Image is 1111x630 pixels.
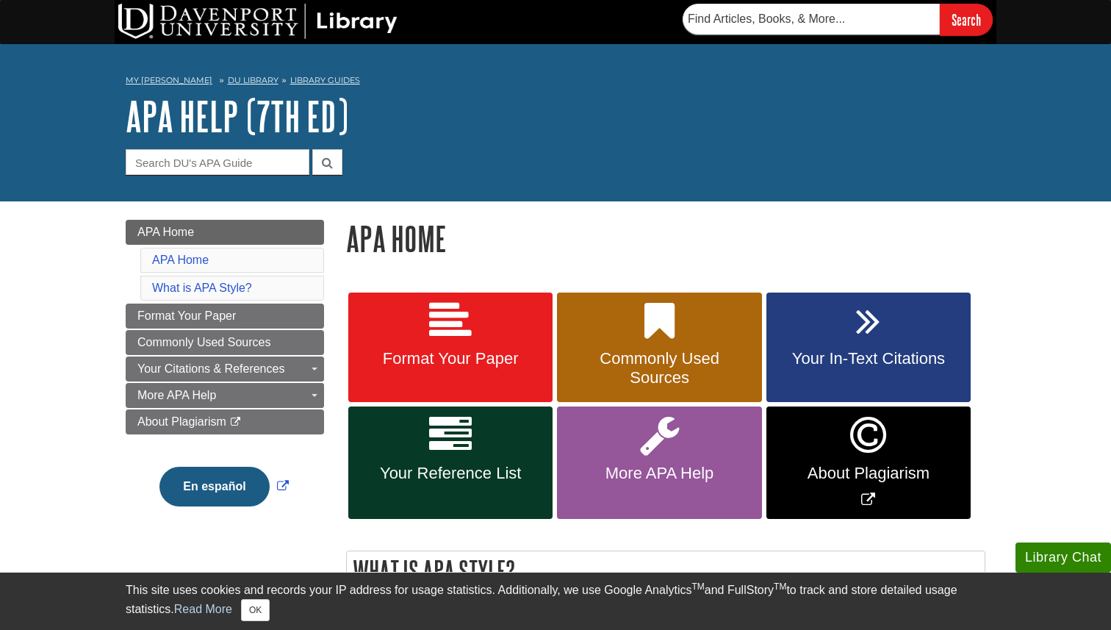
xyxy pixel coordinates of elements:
[347,551,985,590] h2: What is APA Style?
[126,220,324,531] div: Guide Page Menu
[137,415,226,428] span: About Plagiarism
[159,467,269,506] button: En español
[683,4,993,35] form: Searches DU Library's articles, books, and more
[152,282,252,294] a: What is APA Style?
[126,581,985,621] div: This site uses cookies and records your IP address for usage statistics. Additionally, we use Goo...
[348,293,553,403] a: Format Your Paper
[346,220,985,257] h1: APA Home
[348,407,553,519] a: Your Reference List
[118,4,398,39] img: DU Library
[126,74,212,87] a: My [PERSON_NAME]
[359,349,542,368] span: Format Your Paper
[126,149,309,175] input: Search DU's APA Guide
[777,464,960,483] span: About Plagiarism
[126,93,348,139] a: APA Help (7th Ed)
[156,480,292,493] a: Link opens in new window
[241,599,270,621] button: Close
[359,464,542,483] span: Your Reference List
[126,330,324,355] a: Commonly Used Sources
[126,220,324,245] a: APA Home
[691,581,704,592] sup: TM
[228,75,278,85] a: DU Library
[290,75,360,85] a: Library Guides
[126,357,324,382] a: Your Citations & References
[126,409,324,434] a: About Plagiarism
[126,304,324,329] a: Format Your Paper
[137,309,236,322] span: Format Your Paper
[137,226,194,238] span: APA Home
[557,293,761,403] a: Commonly Used Sources
[766,293,971,403] a: Your In-Text Citations
[940,4,993,35] input: Search
[126,383,324,408] a: More APA Help
[777,349,960,368] span: Your In-Text Citations
[557,407,761,519] a: More APA Help
[1015,543,1111,573] button: Library Chat
[774,581,786,592] sup: TM
[126,71,985,94] nav: breadcrumb
[174,603,232,615] a: Read More
[766,407,971,519] a: Link opens in new window
[137,389,216,401] span: More APA Help
[152,254,209,266] a: APA Home
[229,418,242,427] i: This link opens in a new window
[137,362,284,375] span: Your Citations & References
[568,464,750,483] span: More APA Help
[568,349,750,387] span: Commonly Used Sources
[683,4,940,35] input: Find Articles, Books, & More...
[137,336,270,348] span: Commonly Used Sources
